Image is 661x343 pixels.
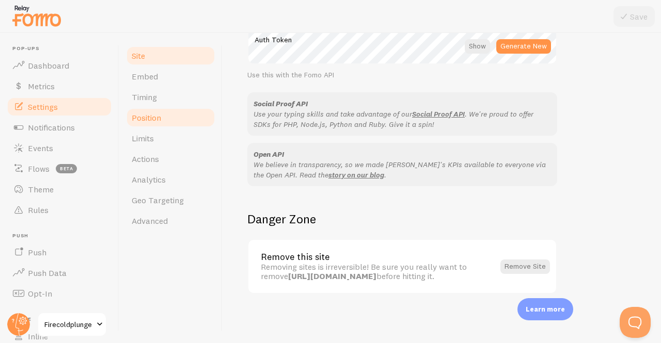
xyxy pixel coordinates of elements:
[125,169,216,190] a: Analytics
[6,263,113,283] a: Push Data
[288,271,376,281] strong: [URL][DOMAIN_NAME]
[28,247,46,257] span: Push
[28,60,69,71] span: Dashboard
[28,268,67,278] span: Push Data
[132,133,154,143] span: Limits
[11,3,62,29] img: fomo-relay-logo-orange.svg
[12,45,113,52] span: Pop-ups
[328,170,384,179] a: story on our blog
[247,211,557,227] h2: Danger Zone
[125,149,216,169] a: Actions
[132,112,161,123] span: Position
[254,99,551,109] div: Social Proof API
[37,312,107,337] a: Firecoldplunge
[125,128,216,149] a: Limits
[247,28,557,46] label: Auth Token
[12,233,113,239] span: Push
[412,109,465,119] a: Social Proof API
[254,159,551,180] p: We believe in transparency, so we made [PERSON_NAME]'s KPIs available to everyone via the Open AP...
[28,288,52,299] span: Opt-In
[132,174,166,185] span: Analytics
[28,331,48,341] span: Inline
[247,71,557,80] div: Use this with the Fomo API
[261,262,494,281] div: Removing sites is irreversible! Be sure you really want to remove before hitting it.
[125,107,216,128] a: Position
[620,307,651,338] iframe: Help Scout Beacon - Open
[28,164,50,174] span: Flows
[44,318,93,331] span: Firecoldplunge
[125,45,216,66] a: Site
[125,66,216,87] a: Embed
[125,210,216,231] a: Advanced
[517,298,573,320] div: Learn more
[500,259,550,274] button: Remove Site
[132,71,158,81] span: Embed
[254,149,551,159] div: Open API
[526,304,565,314] p: Learn more
[56,164,77,173] span: beta
[125,87,216,107] a: Timing
[6,117,113,138] a: Notifications
[28,81,55,91] span: Metrics
[6,138,113,158] a: Events
[28,102,58,112] span: Settings
[496,39,551,54] button: Generate New
[6,55,113,76] a: Dashboard
[254,109,551,129] p: Use your typing skills and take advantage of our . We're proud to offer SDKs for PHP, Node.js, Py...
[6,242,113,263] a: Push
[132,216,168,226] span: Advanced
[6,76,113,96] a: Metrics
[6,96,113,117] a: Settings
[125,190,216,210] a: Geo Targeting
[28,143,53,153] span: Events
[28,184,54,194] span: Theme
[6,179,113,200] a: Theme
[6,283,113,304] a: Opt-In
[132,92,157,102] span: Timing
[132,154,159,164] span: Actions
[261,252,494,262] div: Remove this site
[28,122,75,133] span: Notifications
[132,51,145,61] span: Site
[6,200,113,220] a: Rules
[132,195,184,205] span: Geo Targeting
[6,158,113,179] a: Flows beta
[28,205,49,215] span: Rules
